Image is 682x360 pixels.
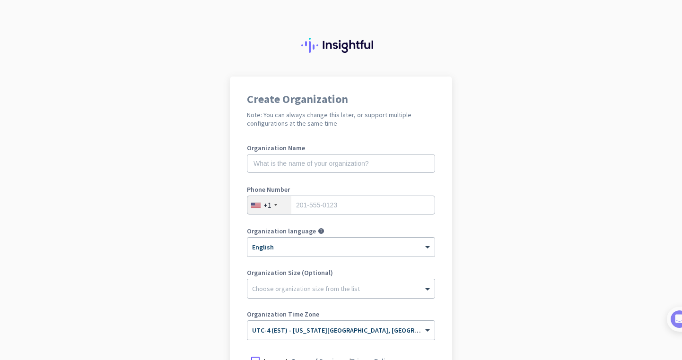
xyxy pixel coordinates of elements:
label: Organization Name [247,145,435,151]
input: 201-555-0123 [247,196,435,214]
label: Organization language [247,228,316,234]
input: What is the name of your organization? [247,154,435,173]
i: help [318,228,324,234]
label: Phone Number [247,186,435,193]
h2: Note: You can always change this later, or support multiple configurations at the same time [247,111,435,128]
div: +1 [263,200,271,210]
img: Insightful [301,38,381,53]
label: Organization Time Zone [247,311,435,317]
label: Organization Size (Optional) [247,269,435,276]
h1: Create Organization [247,94,435,105]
